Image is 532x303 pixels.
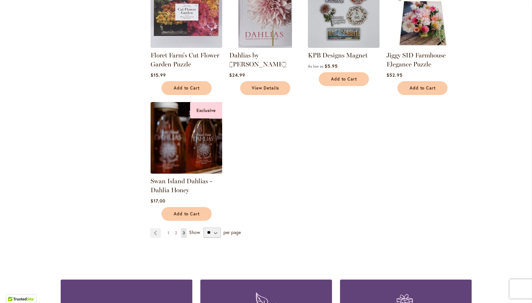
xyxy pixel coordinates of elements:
a: Dahlias by Naomi Slade - FRONT Sold Out [229,43,301,49]
a: 2 [173,228,179,238]
a: Jiggy SID Farmhouse Elegance Puzzle [387,51,446,68]
span: View Details [252,85,279,91]
iframe: Launch Accessibility Center [5,280,23,298]
a: KPB Designs Magnet [308,43,379,49]
span: $24.99 [229,72,245,78]
span: 1 [168,230,169,235]
button: Add to Cart [161,207,212,221]
button: Add to Cart [397,81,448,95]
a: Floret Farm's Cut Flower Garden Puzzle [151,51,219,68]
span: 2 [175,230,177,235]
img: Swan Island Dahlias - Dahlia Honey [151,102,222,174]
span: Add to Cart [331,76,357,82]
a: 1 [166,228,171,238]
span: Show [189,229,200,235]
span: per page [223,229,241,235]
span: $5.95 [325,63,338,69]
a: KPB Designs Magnet [308,51,368,59]
span: As low as [308,64,323,69]
a: Dahlias by [PERSON_NAME] [229,51,286,68]
span: Add to Cart [410,85,436,91]
a: Swan Island Dahlias - Dahlia Honey [151,177,212,194]
span: $52.95 [387,72,403,78]
a: View Details [240,81,290,95]
a: Jiggy SID Farmhouse Elegance Puzzle Exclusive [387,43,458,49]
span: 3 [183,230,185,235]
span: Add to Cart [174,211,200,217]
span: $15.99 [151,72,166,78]
a: Floret Farm's Cut Flower Garden Puzzle - FRONT [151,43,222,49]
div: Exclusive [190,102,222,118]
span: Add to Cart [174,85,200,91]
a: Swan Island Dahlias - Dahlia Honey Exclusive [151,169,222,175]
span: $17.00 [151,198,165,204]
button: Add to Cart [319,72,369,86]
button: Add to Cart [161,81,212,95]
